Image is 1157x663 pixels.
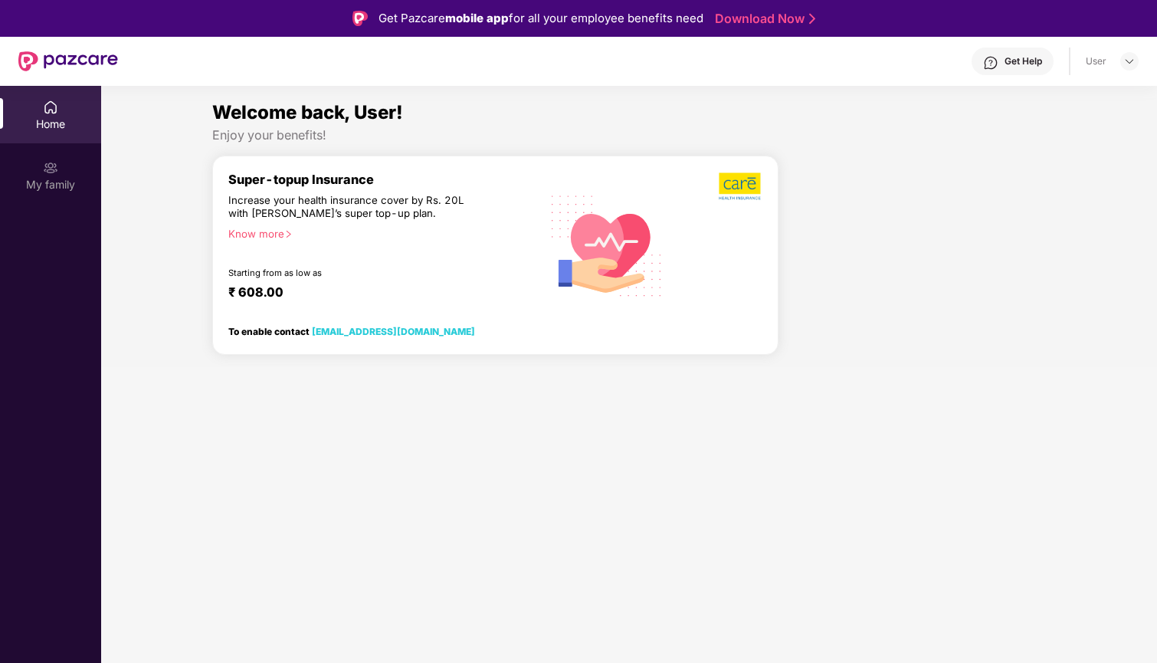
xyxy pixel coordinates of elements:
div: Super-topup Insurance [228,172,540,187]
img: Logo [352,11,368,26]
div: Know more [228,228,531,238]
img: svg+xml;base64,PHN2ZyB4bWxucz0iaHR0cDovL3d3dy53My5vcmcvMjAwMC9zdmciIHhtbG5zOnhsaW5rPSJodHRwOi8vd3... [540,177,674,313]
div: Get Help [1005,55,1042,67]
div: Starting from as low as [228,267,475,278]
img: svg+xml;base64,PHN2ZyBpZD0iSG9tZSIgeG1sbnM9Imh0dHA6Ly93d3cudzMub3JnLzIwMDAvc3ZnIiB3aWR0aD0iMjAiIG... [43,100,58,115]
strong: mobile app [445,11,509,25]
span: Welcome back, User! [212,101,403,123]
div: Enjoy your benefits! [212,127,1046,143]
img: New Pazcare Logo [18,51,118,71]
div: Increase your health insurance cover by Rs. 20L with [PERSON_NAME]’s super top-up plan. [228,194,474,221]
div: User [1086,55,1106,67]
div: Get Pazcare for all your employee benefits need [379,9,703,28]
a: [EMAIL_ADDRESS][DOMAIN_NAME] [312,326,475,337]
div: To enable contact [228,326,475,336]
a: Download Now [715,11,811,27]
img: svg+xml;base64,PHN2ZyBpZD0iSGVscC0zMngzMiIgeG1sbnM9Imh0dHA6Ly93d3cudzMub3JnLzIwMDAvc3ZnIiB3aWR0aD... [983,55,998,71]
img: svg+xml;base64,PHN2ZyBpZD0iRHJvcGRvd24tMzJ4MzIiIHhtbG5zPSJodHRwOi8vd3d3LnczLm9yZy8yMDAwL3N2ZyIgd2... [1123,55,1136,67]
img: b5dec4f62d2307b9de63beb79f102df3.png [719,172,762,201]
img: Stroke [809,11,815,27]
img: svg+xml;base64,PHN2ZyB3aWR0aD0iMjAiIGhlaWdodD0iMjAiIHZpZXdCb3g9IjAgMCAyMCAyMCIgZmlsbD0ibm9uZSIgeG... [43,160,58,176]
div: ₹ 608.00 [228,284,525,303]
span: right [284,230,293,238]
